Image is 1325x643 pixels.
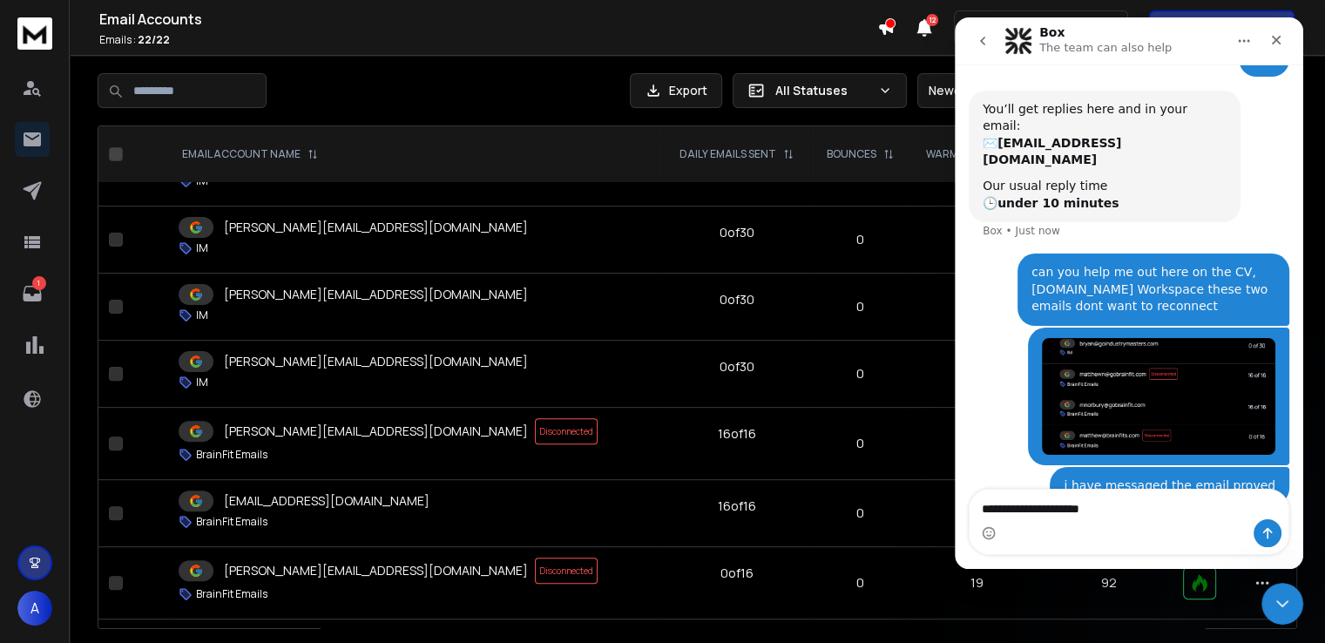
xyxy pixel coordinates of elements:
iframe: Intercom live chat [1261,583,1303,625]
td: 61 [909,341,1044,408]
p: [EMAIL_ADDRESS][DOMAIN_NAME] [224,492,429,510]
p: DAILY EMAILS SENT [679,147,776,161]
img: logo [17,17,52,50]
button: Newest [917,73,1031,108]
div: 0 of 16 [720,565,754,582]
p: 0 [821,298,898,315]
iframe: Intercom live chat [955,17,1303,569]
button: Get Free Credits [1149,10,1295,45]
p: IM [196,376,208,389]
p: [PERSON_NAME][EMAIL_ADDRESS][DOMAIN_NAME] [224,562,528,579]
div: 0 of 30 [720,291,754,308]
p: BOUNCES [827,147,876,161]
p: [PERSON_NAME][EMAIL_ADDRESS][DOMAIN_NAME] [224,423,528,440]
p: BrainFit Emails [196,515,267,529]
p: Emails : [99,33,877,47]
span: 22 / 22 [138,32,170,47]
span: 12 [926,14,938,26]
td: 61 [909,408,1044,480]
button: A [17,591,52,626]
span: Disconnected [535,558,598,584]
p: [PERSON_NAME][EMAIL_ADDRESS][DOMAIN_NAME] [224,219,528,236]
p: 0 [821,574,898,592]
p: 0 [821,435,898,452]
div: 0 of 30 [720,224,754,241]
p: [PERSON_NAME][EMAIL_ADDRESS][DOMAIN_NAME] [224,353,528,370]
p: 0 [821,504,898,522]
div: 0 of 30 [720,358,754,376]
p: IM [196,308,208,322]
td: 63 [909,206,1044,274]
button: Export [630,73,722,108]
div: 16 of 16 [718,497,756,515]
p: 0 [821,365,898,382]
a: 1 [15,276,50,311]
td: 57 [909,480,1044,547]
p: BrainFit Emails [196,587,267,601]
span: Disconnected [535,418,598,444]
td: 92 [1044,547,1173,619]
h1: Email Accounts [99,9,877,30]
p: WARMUP EMAILS [926,147,1011,161]
p: 0 [821,231,898,248]
p: [PERSON_NAME][EMAIL_ADDRESS][DOMAIN_NAME] [224,286,528,303]
p: All Statuses [775,82,871,99]
p: 1 [32,276,46,290]
td: 45 [909,274,1044,341]
td: 19 [909,547,1044,619]
p: IM [196,241,208,255]
div: EMAIL ACCOUNT NAME [182,147,318,161]
p: BrainFit Emails [196,448,267,462]
div: 16 of 16 [718,425,756,443]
